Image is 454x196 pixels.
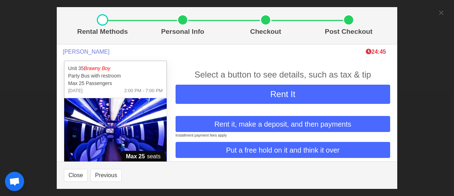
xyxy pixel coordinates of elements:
[64,98,167,166] img: 35%2002.jpg
[90,169,122,182] button: Previous
[176,142,390,158] button: Put a free hold on it and think it over
[366,49,386,55] span: The clock is ticking ⁠— this timer shows how long we'll hold this limo during checkout. If time r...
[5,172,24,191] div: Open chat
[366,49,386,55] b: 24:45
[214,119,351,129] span: Rent it, make a deposit, and then payments
[144,27,221,37] p: Personal Info
[84,65,110,71] em: Brawny Boy
[126,152,145,161] strong: Max 25
[68,87,83,94] span: [DATE]
[68,72,163,80] p: Party Bus with restroom
[176,85,390,104] button: Rent It
[67,27,138,37] p: Rental Methods
[122,151,165,162] span: seats
[64,169,88,182] button: Close
[124,87,162,94] span: 2:00 PM - 7:00 PM
[176,116,390,132] button: Rent it, make a deposit, and then payments
[227,27,304,37] p: Checkout
[176,133,227,137] small: Installment payment fees apply
[176,68,390,81] div: Select a button to see details, such as tax & tip
[270,89,295,99] span: Rent It
[68,65,163,72] p: Unit 35
[63,48,110,55] span: [PERSON_NAME]
[68,80,163,87] p: Max 25 Passengers
[226,145,339,155] span: Put a free hold on it and think it over
[310,27,387,37] p: Post Checkout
